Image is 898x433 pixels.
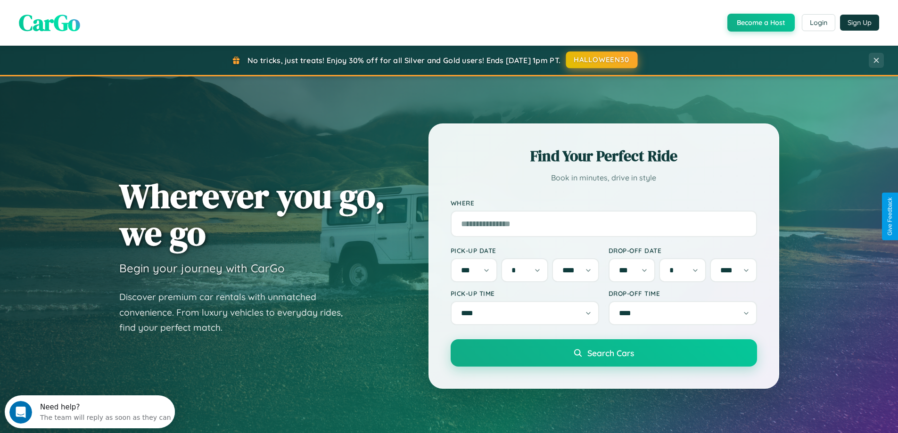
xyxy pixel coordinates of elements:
[451,199,757,207] label: Where
[451,146,757,166] h2: Find Your Perfect Ride
[5,395,175,428] iframe: Intercom live chat discovery launcher
[887,197,893,236] div: Give Feedback
[451,289,599,297] label: Pick-up Time
[119,177,385,252] h1: Wherever you go, we go
[587,348,634,358] span: Search Cars
[609,289,757,297] label: Drop-off Time
[4,4,175,30] div: Open Intercom Messenger
[727,14,795,32] button: Become a Host
[247,56,560,65] span: No tricks, just treats! Enjoy 30% off for all Silver and Gold users! Ends [DATE] 1pm PT.
[9,401,32,424] iframe: Intercom live chat
[119,261,285,275] h3: Begin your journey with CarGo
[451,171,757,185] p: Book in minutes, drive in style
[840,15,879,31] button: Sign Up
[19,7,80,38] span: CarGo
[35,16,166,25] div: The team will reply as soon as they can
[451,246,599,254] label: Pick-up Date
[609,246,757,254] label: Drop-off Date
[802,14,835,31] button: Login
[566,51,638,68] button: HALLOWEEN30
[35,8,166,16] div: Need help?
[119,289,355,335] p: Discover premium car rentals with unmatched convenience. From luxury vehicles to everyday rides, ...
[451,339,757,367] button: Search Cars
